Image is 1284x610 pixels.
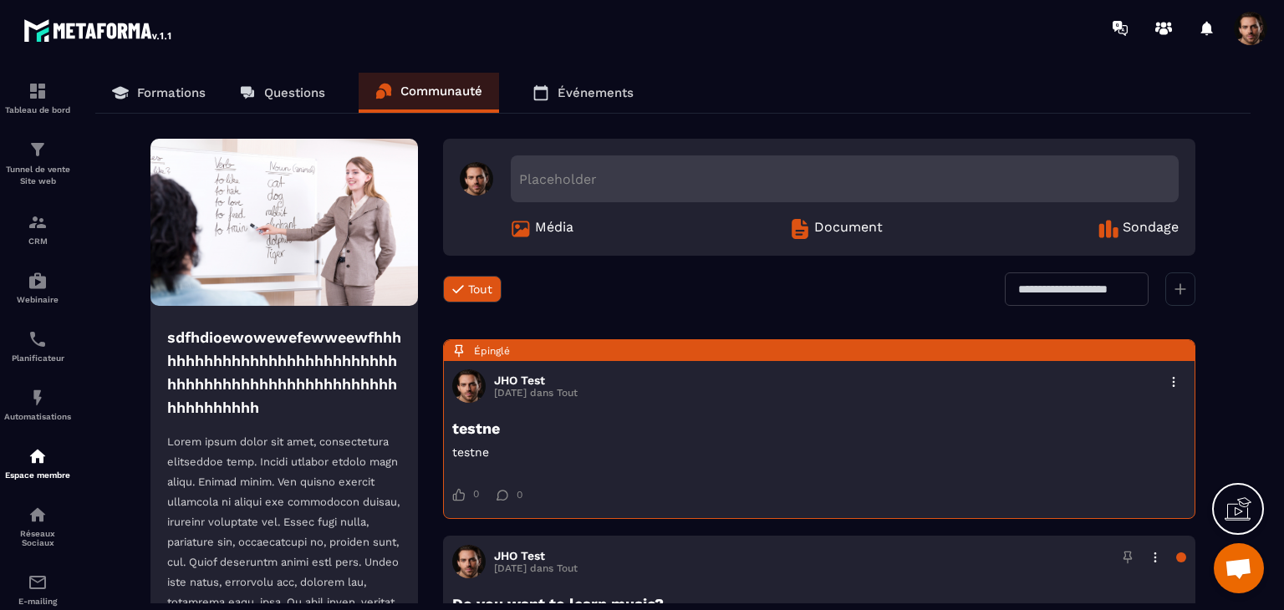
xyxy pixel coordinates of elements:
a: Communauté [359,73,499,113]
p: Espace membre [4,470,71,480]
span: Tout [468,282,492,296]
a: automationsautomationsWebinaire [4,258,71,317]
span: 0 [473,488,479,501]
p: Formations [137,85,206,100]
div: Mở cuộc trò chuyện [1214,543,1264,593]
p: Tableau de bord [4,105,71,114]
p: Questions [264,85,325,100]
span: Épinglé [474,345,510,357]
p: CRM [4,236,71,246]
img: logo [23,15,174,45]
a: formationformationCRM [4,200,71,258]
h3: JHO Test [494,374,578,387]
img: formation [28,140,48,160]
h3: testne [452,419,1186,437]
p: Réseaux Sociaux [4,529,71,547]
a: Formations [95,73,222,113]
a: schedulerschedulerPlanificateur [4,317,71,375]
div: Placeholder [511,155,1179,202]
p: [DATE] dans Tout [494,387,578,399]
img: automations [28,446,48,466]
span: Média [535,219,573,239]
p: E-mailing [4,597,71,606]
p: Communauté [400,84,482,99]
a: formationformationTunnel de vente Site web [4,127,71,200]
img: automations [28,271,48,291]
img: Community background [150,139,418,306]
p: testne [452,445,1186,459]
a: automationsautomationsAutomatisations [4,375,71,434]
p: Automatisations [4,412,71,421]
h4: sdfhdioewowewefewweewfhhhhhhhhhhhhhhhhhhhhhhhhhhhhhhhhhhhhhhhhhhhhhhhhhhhhhhhhhhhhhhh [167,326,401,419]
span: 0 [517,489,522,501]
img: formation [28,81,48,101]
a: automationsautomationsEspace membre [4,434,71,492]
p: Planificateur [4,353,71,363]
img: formation [28,212,48,232]
p: [DATE] dans Tout [494,562,578,574]
img: automations [28,388,48,408]
a: social-networksocial-networkRéseaux Sociaux [4,492,71,560]
p: Événements [558,85,634,100]
h3: JHO Test [494,549,578,562]
a: Événements [516,73,650,113]
img: email [28,572,48,592]
a: Questions [222,73,342,113]
span: Sondage [1123,219,1179,239]
span: Document [814,219,883,239]
img: scheduler [28,329,48,349]
img: social-network [28,505,48,525]
p: Webinaire [4,295,71,304]
a: formationformationTableau de bord [4,69,71,127]
p: Tunnel de vente Site web [4,164,71,187]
